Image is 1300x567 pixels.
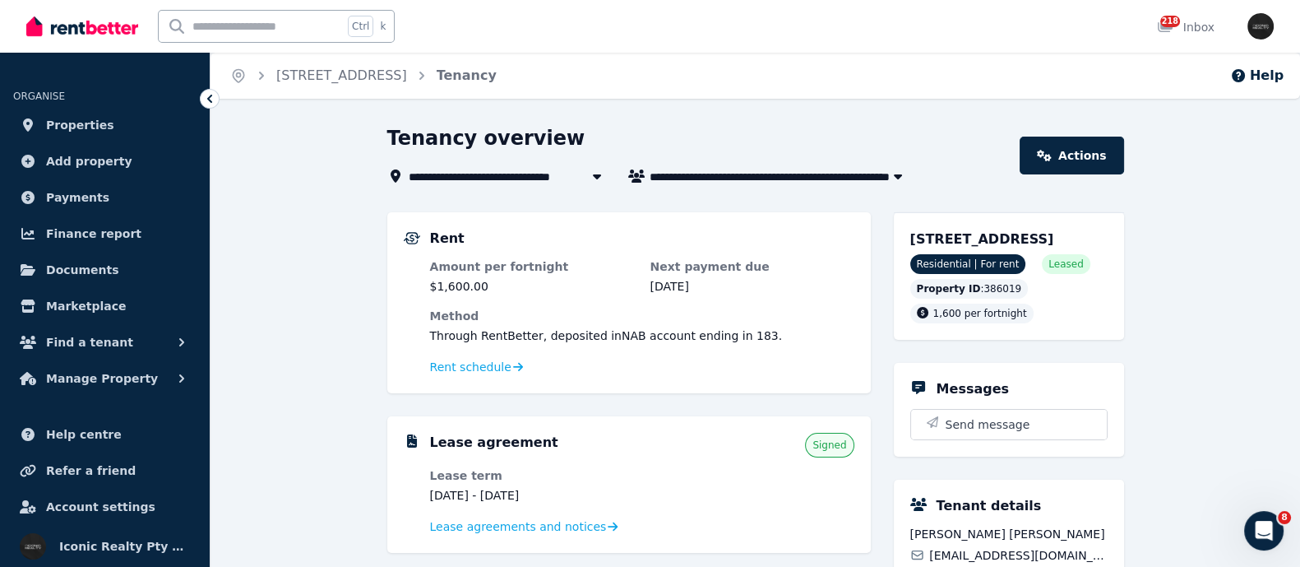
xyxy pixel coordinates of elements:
span: Documents [46,260,119,280]
dt: Lease term [430,467,634,484]
span: Iconic Realty Pty Ltd [59,537,190,556]
span: Through RentBetter , deposited in NAB account ending in 183 . [430,329,783,342]
a: Rent schedule [430,359,524,375]
a: Tenancy [437,67,497,83]
span: k [380,20,386,33]
div: Inbox [1157,19,1214,35]
h5: Messages [937,379,1009,399]
a: Add property [13,145,197,178]
span: Signed [812,439,846,452]
a: Payments [13,181,197,214]
a: Account settings [13,490,197,523]
button: Manage Property [13,362,197,395]
button: Find a tenant [13,326,197,359]
dt: Next payment due [650,258,854,275]
dt: Amount per fortnight [430,258,634,275]
span: Help centre [46,425,122,444]
span: 1,600 per fortnight [933,308,1027,319]
div: : 386019 [910,279,1029,299]
a: Finance report [13,217,197,250]
a: Documents [13,253,197,286]
iframe: Intercom live chat [1244,511,1284,551]
img: Rental Payments [404,232,420,244]
span: [EMAIL_ADDRESS][DOMAIN_NAME] [929,547,1107,564]
button: Help [1230,66,1284,86]
h5: Rent [430,229,465,249]
span: [PERSON_NAME] [PERSON_NAME] [910,526,1108,542]
a: Actions [1020,137,1123,174]
span: 218 [1160,16,1180,27]
span: Manage Property [46,369,158,388]
span: Lease agreements and notices [430,518,607,535]
dd: [DATE] [650,278,854,295]
a: [STREET_ADDRESS] [276,67,407,83]
a: Marketplace [13,290,197,323]
span: Residential | For rent [910,254,1026,274]
img: Iconic Realty Pty Ltd [1247,13,1274,40]
span: Find a tenant [46,332,133,352]
a: Properties [13,109,197,142]
span: Send message [946,416,1030,433]
dd: $1,600.00 [430,278,634,295]
span: 8 [1278,511,1291,524]
span: Ctrl [348,16,373,37]
span: Refer a friend [46,461,136,481]
a: Lease agreements and notices [430,518,618,535]
button: Send message [911,410,1107,439]
span: Properties [46,115,114,135]
h5: Lease agreement [430,433,558,453]
a: Help centre [13,418,197,451]
h5: Tenant details [937,496,1042,516]
dd: [DATE] - [DATE] [430,487,634,504]
span: Payments [46,188,109,207]
nav: Breadcrumb [210,53,516,99]
h1: Tenancy overview [387,125,585,151]
span: Leased [1048,258,1083,271]
a: Refer a friend [13,454,197,487]
span: ORGANISE [13,91,65,102]
span: Account settings [46,497,155,517]
span: Property ID [917,282,981,295]
dt: Method [430,308,854,324]
img: RentBetter [26,14,138,39]
span: [STREET_ADDRESS] [910,231,1054,247]
span: Finance report [46,224,141,244]
img: Iconic Realty Pty Ltd [20,533,46,560]
span: Rent schedule [430,359,511,375]
span: Marketplace [46,296,126,316]
span: Add property [46,151,132,171]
